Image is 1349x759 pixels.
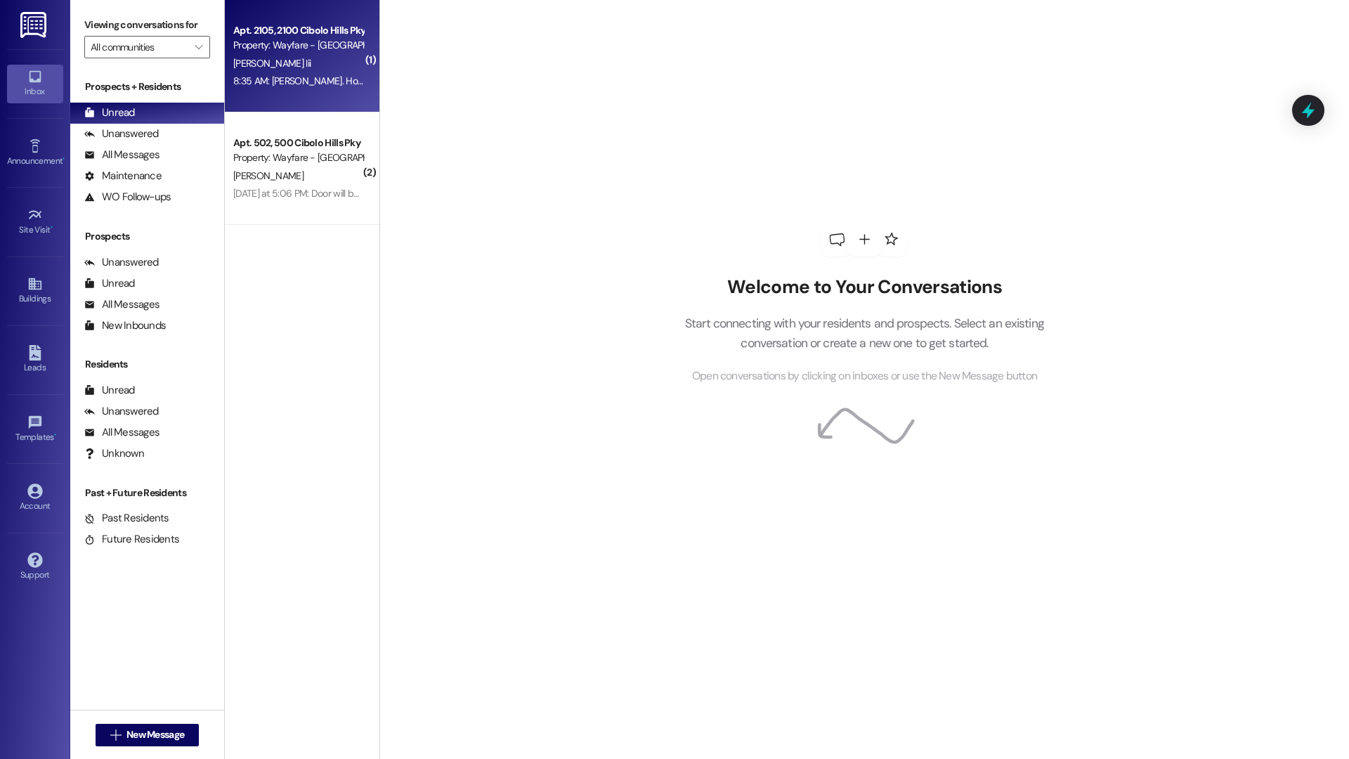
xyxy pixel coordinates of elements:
span: [PERSON_NAME] Iii [233,57,311,70]
a: Support [7,548,63,586]
div: Property: Wayfare - [GEOGRAPHIC_DATA] [233,150,363,165]
div: [DATE] at 5:06 PM: Door will be unlocked if no one is here [233,187,464,200]
a: Account [7,479,63,517]
div: Unanswered [84,255,159,270]
div: Unanswered [84,126,159,141]
div: Unanswered [84,404,159,419]
a: Buildings [7,272,63,310]
div: Apt. 502, 500 Cibolo Hills Pky [233,136,363,150]
div: Property: Wayfare - [GEOGRAPHIC_DATA] [233,38,363,53]
label: Viewing conversations for [84,14,210,36]
a: Leads [7,341,63,379]
div: Apt. 2105, 2100 Cibolo Hills Pky [233,23,363,38]
div: Prospects [70,229,224,244]
div: Unread [84,276,135,291]
a: Inbox [7,65,63,103]
a: Templates • [7,410,63,448]
i:  [195,41,202,53]
span: • [54,430,56,440]
div: New Inbounds [84,318,166,333]
p: Start connecting with your residents and prospects. Select an existing conversation or create a n... [663,313,1065,353]
h2: Welcome to Your Conversations [663,276,1065,299]
div: Residents [70,357,224,372]
a: Site Visit • [7,203,63,241]
span: Open conversations by clicking on inboxes or use the New Message button [692,368,1037,385]
div: Maintenance [84,169,162,183]
div: Past Residents [84,511,169,526]
div: All Messages [84,425,159,440]
span: • [51,223,53,233]
img: ResiDesk Logo [20,12,49,38]
input: All communities [91,36,188,58]
div: Prospects + Residents [70,79,224,94]
div: WO Follow-ups [84,190,171,205]
div: 8:35 AM: [PERSON_NAME]. How much is August rent with late fee and court fee??? I'll be there shor... [233,74,737,87]
div: All Messages [84,297,159,312]
div: Unread [84,383,135,398]
div: All Messages [84,148,159,162]
div: Unread [84,105,135,120]
div: Unknown [84,446,144,461]
i:  [110,729,121,741]
div: Future Residents [84,532,179,547]
div: Past + Future Residents [70,486,224,500]
button: New Message [96,724,200,746]
span: • [63,154,65,164]
span: New Message [126,727,184,742]
span: [PERSON_NAME] [233,169,304,182]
